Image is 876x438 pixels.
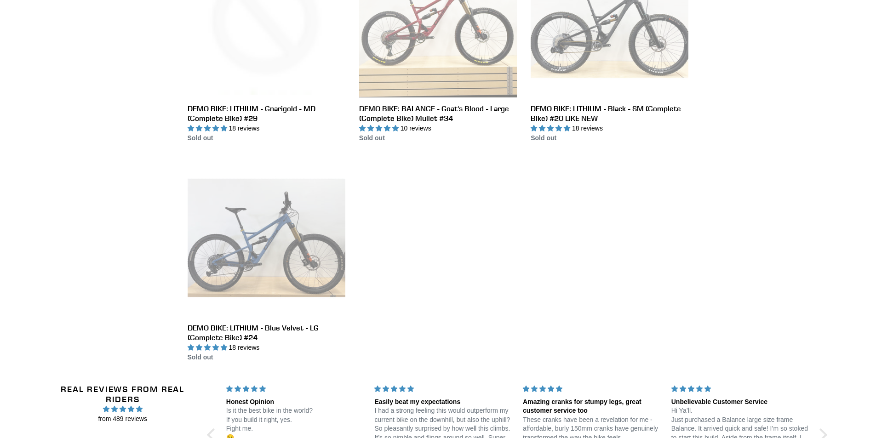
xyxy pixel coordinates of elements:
div: 5 stars [374,384,512,394]
div: 5 stars [226,384,364,394]
div: Honest Opinion [226,398,364,407]
h2: Real Reviews from Real Riders [44,384,201,404]
div: Unbelievable Customer Service [671,398,809,407]
div: 5 stars [671,384,809,394]
span: from 489 reviews [44,414,201,424]
div: Amazing cranks for stumpy legs, great customer service too [523,398,660,415]
div: 5 stars [523,384,660,394]
span: 4.96 stars [44,404,201,414]
div: Easily beat my expectations [374,398,512,407]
